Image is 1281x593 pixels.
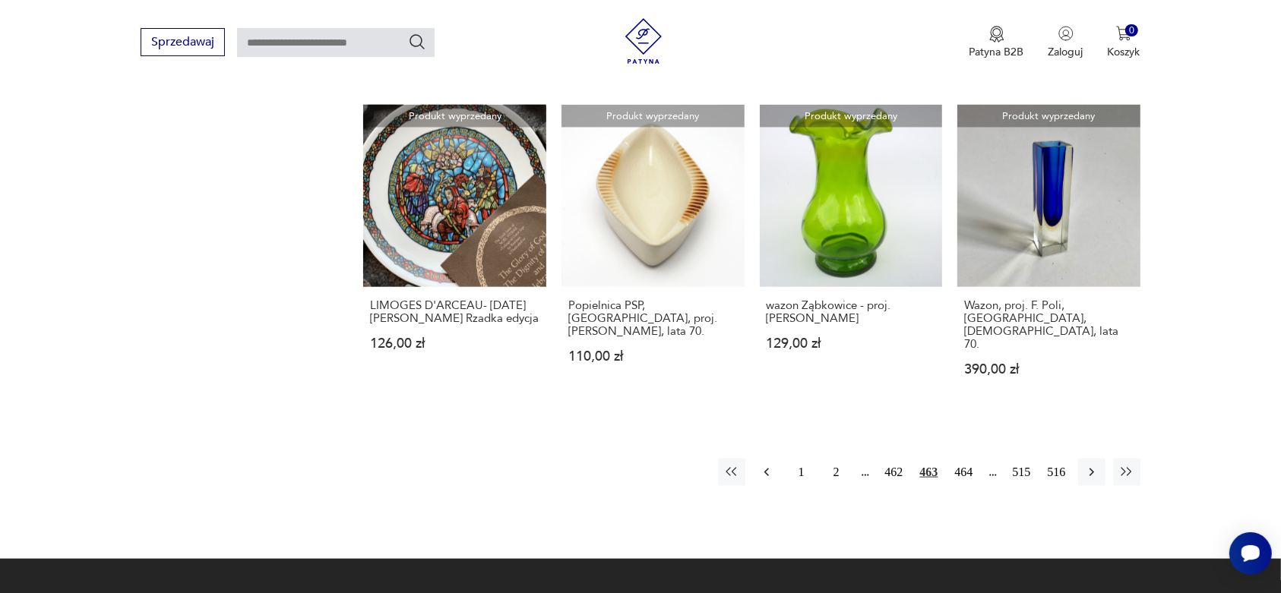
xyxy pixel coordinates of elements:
[969,45,1024,59] p: Patyna B2B
[1058,26,1074,41] img: Ikonka użytkownika
[989,26,1004,43] img: Ikona medalu
[1116,26,1131,41] img: Ikona koszyka
[568,350,738,363] p: 110,00 zł
[1125,24,1138,37] div: 0
[561,105,745,406] a: Produkt wyprzedanyPopielnica PSP, Mirostowice, proj. A. Sadulski, lata 70.Popielnica PSP, [GEOGRA...
[408,33,426,51] button: Szukaj
[969,26,1024,59] a: Ikona medaluPatyna B2B
[363,105,546,406] a: Produkt wyprzedanyLIMOGES D'ARCEAU- Noel Vitrail Rzadka edycjaLIMOGES D'ARCEAU- [DATE][PERSON_NAM...
[1049,45,1083,59] p: Zaloguj
[881,459,908,486] button: 462
[1043,459,1071,486] button: 516
[621,18,666,64] img: Patyna - sklep z meblami i dekoracjami vintage
[568,299,738,338] h3: Popielnica PSP, [GEOGRAPHIC_DATA], proj. [PERSON_NAME], lata 70.
[916,459,943,486] button: 463
[141,28,225,56] button: Sprzedawaj
[823,459,850,486] button: 2
[1229,532,1272,575] iframe: Smartsupp widget button
[370,299,539,325] h3: LIMOGES D'ARCEAU- [DATE][PERSON_NAME] Rzadka edycja
[788,459,815,486] button: 1
[1008,459,1036,486] button: 515
[1108,26,1140,59] button: 0Koszyk
[1049,26,1083,59] button: Zaloguj
[957,105,1140,406] a: Produkt wyprzedanyWazon, proj. F. Poli, Murano, Włochy, lata 70.Wazon, proj. F. Poli, [GEOGRAPHIC...
[767,337,936,350] p: 129,00 zł
[969,26,1024,59] button: Patyna B2B
[141,38,225,49] a: Sprzedawaj
[767,299,936,325] h3: wazon Ząbkowice - proj. [PERSON_NAME]
[370,337,539,350] p: 126,00 zł
[964,363,1134,376] p: 390,00 zł
[1108,45,1140,59] p: Koszyk
[760,105,943,406] a: Produkt wyprzedanywazon Ząbkowice - proj. L. Fiedorowiczwazon Ząbkowice - proj. [PERSON_NAME]129,...
[950,459,978,486] button: 464
[964,299,1134,351] h3: Wazon, proj. F. Poli, [GEOGRAPHIC_DATA], [DEMOGRAPHIC_DATA], lata 70.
